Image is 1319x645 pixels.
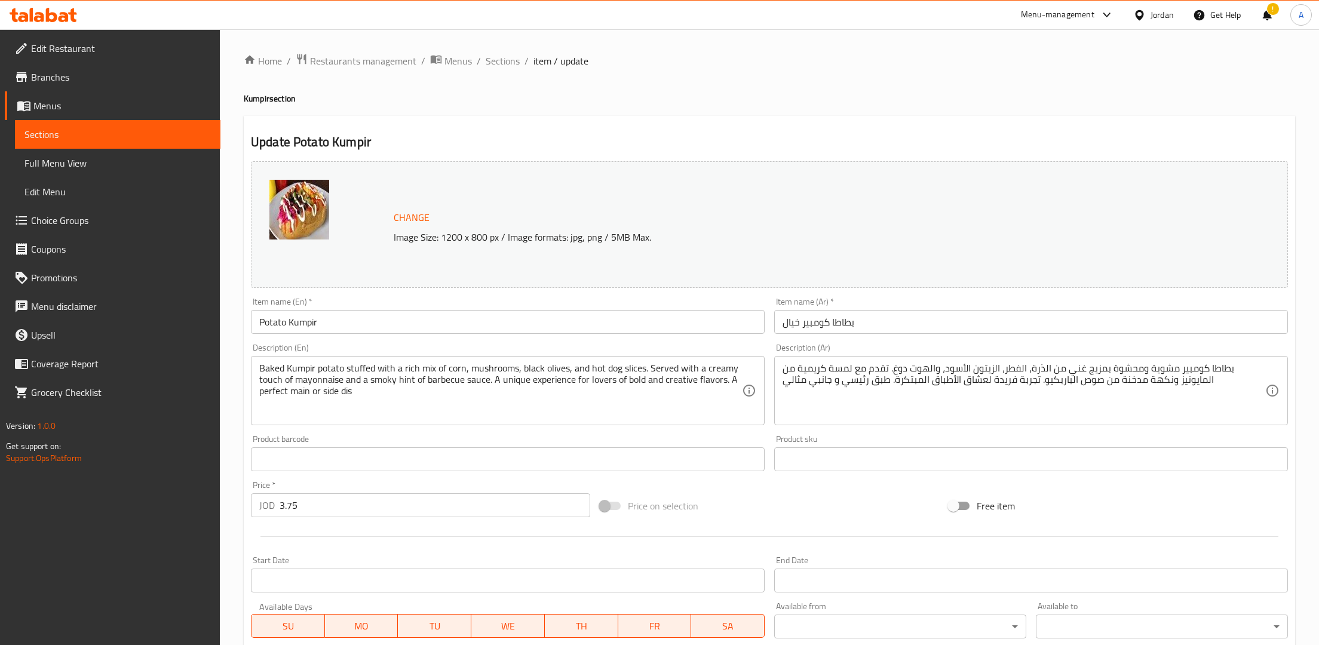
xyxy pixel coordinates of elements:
a: Home [244,54,282,68]
div: ​ [774,615,1026,638]
input: Please enter product barcode [251,447,765,471]
button: SA [691,614,765,638]
a: Edit Menu [15,177,220,206]
button: SU [251,614,325,638]
span: item / update [533,54,588,68]
span: Version: [6,418,35,434]
button: Change [389,205,434,230]
span: Restaurants management [310,54,416,68]
button: MO [325,614,398,638]
span: Full Menu View [24,156,211,170]
span: WE [476,618,540,635]
button: FR [618,614,692,638]
a: Support.OpsPlatform [6,450,82,466]
span: Edit Restaurant [31,41,211,56]
span: Menus [33,99,211,113]
span: Choice Groups [31,213,211,228]
span: SU [256,618,320,635]
button: WE [471,614,545,638]
span: Coupons [31,242,211,256]
h2: Update Potato Kumpir [251,133,1288,151]
a: Upsell [5,321,220,349]
span: Menus [444,54,472,68]
div: Menu-management [1021,8,1094,22]
li: / [524,54,529,68]
a: Branches [5,63,220,91]
p: JOD [259,498,275,512]
a: Grocery Checklist [5,378,220,407]
span: Promotions [31,271,211,285]
span: TH [550,618,614,635]
span: MO [330,618,394,635]
a: Menus [5,91,220,120]
input: Enter name En [251,310,765,334]
li: / [287,54,291,68]
p: Image Size: 1200 x 800 px / Image formats: jpg, png / 5MB Max. [389,230,1139,244]
span: Price on selection [628,499,698,513]
a: Coverage Report [5,349,220,378]
span: Free item [977,499,1015,513]
a: Coupons [5,235,220,263]
span: A [1299,8,1303,21]
span: Menu disclaimer [31,299,211,314]
input: Please enter price [280,493,590,517]
span: Get support on: [6,438,61,454]
span: Change [394,209,430,226]
span: 1.0.0 [37,418,56,434]
span: Branches [31,70,211,84]
img: maxresdefault638926109069130990.jpg [269,180,329,239]
textarea: Baked Kumpir potato stuffed with a rich mix of corn, mushrooms, black olives, and hot dog slices.... [259,363,742,419]
span: Grocery Checklist [31,385,211,400]
li: / [477,54,481,68]
a: Edit Restaurant [5,34,220,63]
span: Upsell [31,328,211,342]
span: TU [403,618,467,635]
button: TU [398,614,471,638]
span: Edit Menu [24,185,211,199]
span: Sections [24,127,211,142]
nav: breadcrumb [244,53,1295,69]
span: FR [623,618,687,635]
button: TH [545,614,618,638]
li: / [421,54,425,68]
a: Choice Groups [5,206,220,235]
textarea: بطاطا كومبير مشوية ومحشوة بمزيج غني من الذرة، الفطر، الزيتون الأسود، والهوت دوغ. تقدم مع لمسة كري... [783,363,1265,419]
a: Restaurants management [296,53,416,69]
a: Sections [15,120,220,149]
a: Sections [486,54,520,68]
a: Promotions [5,263,220,292]
span: Coverage Report [31,357,211,371]
input: Please enter product sku [774,447,1288,471]
a: Menu disclaimer [5,292,220,321]
a: Menus [430,53,472,69]
input: Enter name Ar [774,310,1288,334]
h4: Kumpir section [244,93,1295,105]
a: Full Menu View [15,149,220,177]
span: SA [696,618,760,635]
div: ​ [1036,615,1288,638]
div: Jordan [1151,8,1174,21]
